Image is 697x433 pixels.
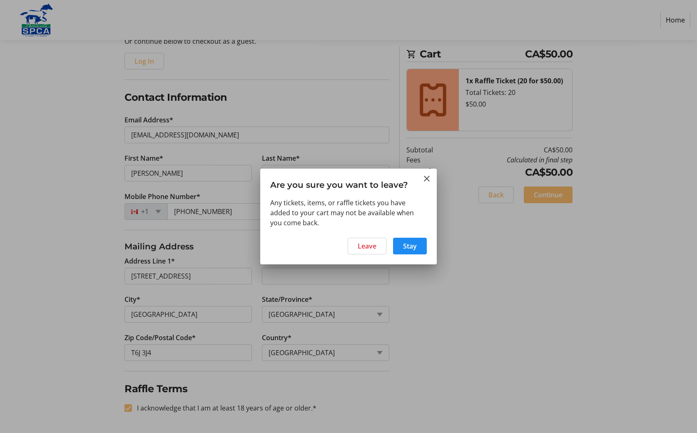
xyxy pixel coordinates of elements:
[348,238,386,254] button: Leave
[260,169,437,197] h3: Are you sure you want to leave?
[358,241,376,251] span: Leave
[422,174,432,184] button: Close
[393,238,427,254] button: Stay
[403,241,417,251] span: Stay
[270,198,427,228] div: Any tickets, items, or raffle tickets you have added to your cart may not be available when you c...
